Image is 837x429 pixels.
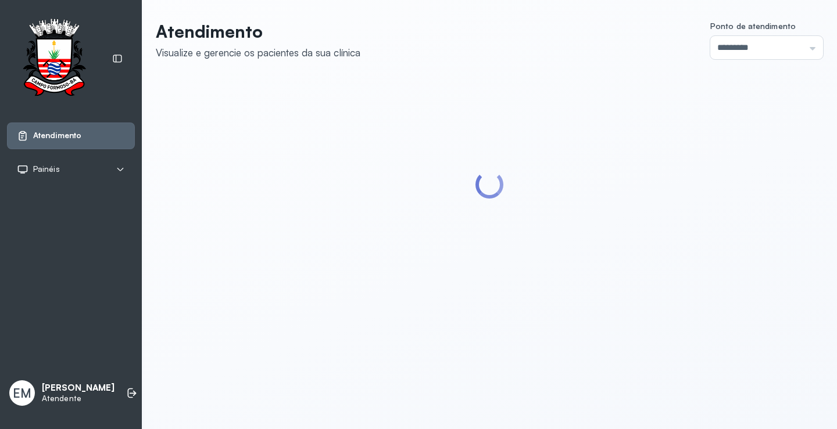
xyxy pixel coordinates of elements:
a: Atendimento [17,130,125,142]
span: Painéis [33,164,60,174]
img: Logotipo do estabelecimento [12,19,96,99]
p: Atendimento [156,21,360,42]
div: Visualize e gerencie os pacientes da sua clínica [156,46,360,59]
p: Atendente [42,394,115,403]
span: Atendimento [33,131,81,140]
span: Ponto de atendimento [710,21,796,31]
p: [PERSON_NAME] [42,383,115,394]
